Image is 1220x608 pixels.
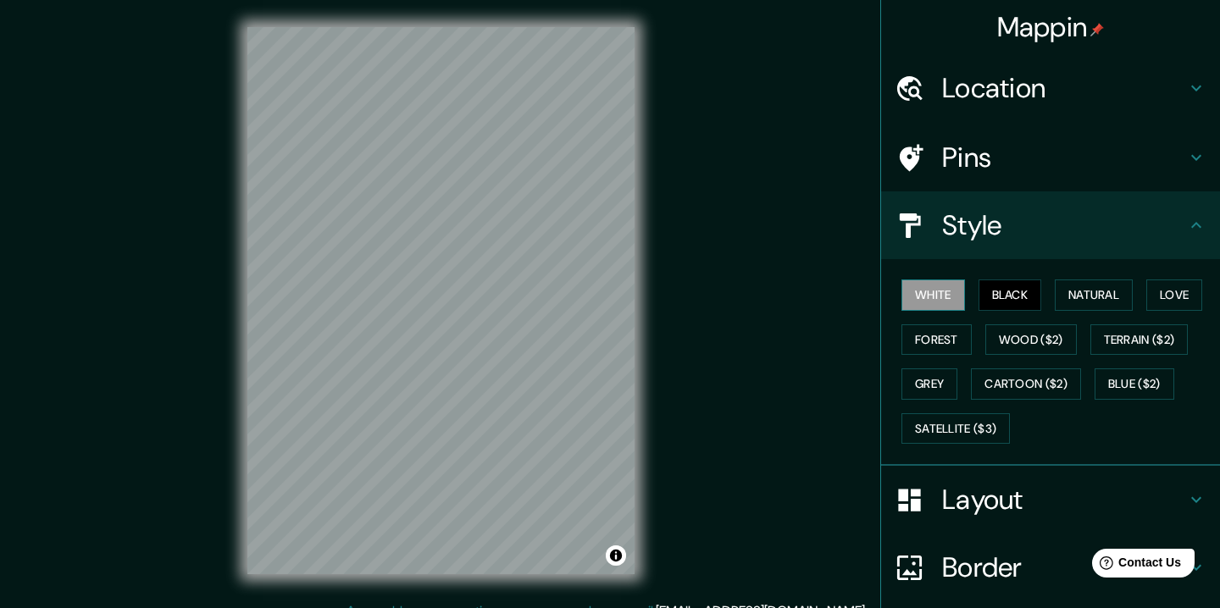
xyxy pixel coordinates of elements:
img: pin-icon.png [1090,23,1104,36]
button: Grey [901,368,957,400]
div: Pins [881,124,1220,191]
button: Cartoon ($2) [971,368,1081,400]
h4: Layout [942,483,1186,517]
button: Natural [1055,279,1133,311]
button: Forest [901,324,972,356]
h4: Pins [942,141,1186,174]
button: Toggle attribution [606,545,626,566]
canvas: Map [247,27,635,574]
div: Location [881,54,1220,122]
h4: Location [942,71,1186,105]
button: Blue ($2) [1095,368,1174,400]
h4: Mappin [997,10,1105,44]
button: Black [979,279,1042,311]
button: Terrain ($2) [1090,324,1189,356]
button: Wood ($2) [985,324,1077,356]
button: Satellite ($3) [901,413,1010,445]
button: Love [1146,279,1202,311]
div: Style [881,191,1220,259]
button: White [901,279,965,311]
div: Border [881,533,1220,601]
iframe: Help widget launcher [1069,542,1201,589]
h4: Border [942,550,1186,584]
h4: Style [942,208,1186,242]
div: Layout [881,466,1220,533]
